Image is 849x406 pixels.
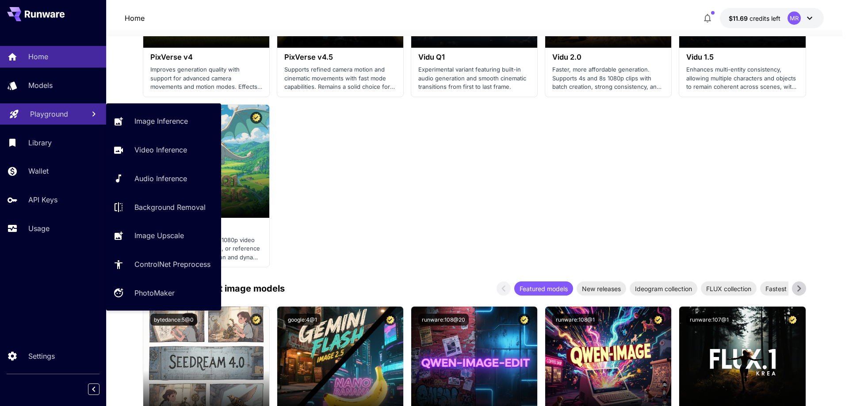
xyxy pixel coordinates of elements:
[106,139,221,161] a: Video Inference
[134,202,206,212] p: Background Removal
[28,351,55,361] p: Settings
[652,314,664,326] button: Certified Model – Vetted for best performance and includes a commercial license.
[95,381,106,397] div: Collapse sidebar
[125,13,145,23] p: Home
[577,284,626,293] span: New releases
[552,65,664,91] p: Faster, more affordable generation. Supports 4s and 8s 1080p clips with batch creation, strong co...
[750,15,780,22] span: credits left
[28,223,50,234] p: Usage
[760,284,815,293] span: Fastest models
[630,284,697,293] span: Ideogram collection
[729,15,750,22] span: $11.69
[284,53,396,61] h3: PixVerse v4.5
[787,314,799,326] button: Certified Model – Vetted for best performance and includes a commercial license.
[134,259,210,269] p: ControlNet Preprocess
[384,314,396,326] button: Certified Model – Vetted for best performance and includes a commercial license.
[106,168,221,190] a: Audio Inference
[88,383,99,395] button: Collapse sidebar
[418,53,530,61] h3: Vidu Q1
[284,314,321,326] button: google:4@1
[106,282,221,304] a: PhotoMaker
[250,112,262,124] button: Certified Model – Vetted for best performance and includes a commercial license.
[28,166,49,176] p: Wallet
[552,53,664,61] h3: Vidu 2.0
[134,116,188,126] p: Image Inference
[106,196,221,218] a: Background Removal
[30,109,68,119] p: Playground
[729,14,780,23] div: $11.68579
[28,80,53,91] p: Models
[125,13,145,23] nav: breadcrumb
[150,314,197,326] button: bytedance:5@0
[418,65,530,91] p: Experimental variant featuring built-in audio generation and smooth cinematic transitions from fi...
[686,65,798,91] p: Enhances multi-entity consistency, allowing multiple characters and objects to remain coherent ac...
[106,225,221,247] a: Image Upscale
[788,11,801,25] div: MR
[28,194,57,205] p: API Keys
[518,314,530,326] button: Certified Model – Vetted for best performance and includes a commercial license.
[134,230,184,241] p: Image Upscale
[514,284,573,293] span: Featured models
[106,110,221,132] a: Image Inference
[28,51,48,62] p: Home
[701,284,757,293] span: FLUX collection
[250,314,262,326] button: Certified Model – Vetted for best performance and includes a commercial license.
[418,314,469,326] button: runware:108@20
[720,8,824,28] button: $11.68579
[134,173,187,184] p: Audio Inference
[150,65,262,91] p: Improves generation quality with support for advanced camera movements and motion modes. Effects ...
[686,53,798,61] h3: Vidu 1.5
[686,314,732,326] button: runware:107@1
[150,53,262,61] h3: PixVerse v4
[28,137,52,148] p: Library
[134,288,175,298] p: PhotoMaker
[552,314,598,326] button: runware:108@1
[134,144,187,155] p: Video Inference
[284,65,396,91] p: Supports refined camera motion and cinematic movements with fast mode capabilities. Remains a sol...
[106,254,221,275] a: ControlNet Preprocess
